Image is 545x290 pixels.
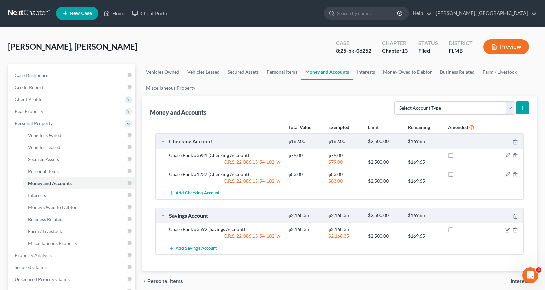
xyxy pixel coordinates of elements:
[129,7,172,19] a: Client Portal
[28,204,77,210] span: Money Owed to Debtor
[418,39,438,47] div: Status
[166,152,285,159] div: Chase Bank #3931 (Checking Account)
[479,64,521,80] a: Farm / Livestock
[285,212,325,219] div: $2,168.35
[15,252,52,258] span: Property Analysis
[365,138,404,145] div: $2,500.00
[336,39,371,47] div: Case
[150,108,206,116] div: Money and Accounts
[15,120,53,126] span: Personal Property
[449,47,473,55] div: FLMB
[325,152,365,159] div: $79.00
[70,11,92,16] span: New Case
[448,124,468,130] strong: Amended
[169,242,217,254] button: Add Savings Account
[23,153,135,165] a: Secured Assets
[100,7,129,19] a: Home
[432,7,537,19] a: [PERSON_NAME], [GEOGRAPHIC_DATA]
[15,276,70,282] span: Unsecured Priority Claims
[176,191,219,196] span: Add Checking Account
[325,178,365,184] div: $83.00
[365,212,404,219] div: $2,500.00
[405,178,444,184] div: $169.65
[9,261,135,273] a: Secured Claims
[166,212,285,219] div: Savings Account
[183,64,224,80] a: Vehicles Leased
[536,267,541,273] span: 4
[511,279,537,284] button: Interests chevron_right
[511,279,532,284] span: Interests
[166,233,285,239] div: C.R.S. 22-086 13-54-102 (w)
[23,129,135,141] a: Vehicles Owned
[9,273,135,285] a: Unsecured Priority Claims
[285,171,325,178] div: $83.00
[142,279,183,284] button: chevron_left Personal Items
[147,279,183,284] span: Personal Items
[166,178,285,184] div: C.R.S. 22-086 13-54-102 (w)
[436,64,479,80] a: Business Related
[285,152,325,159] div: $79.00
[28,192,46,198] span: Interests
[169,187,219,199] button: Add Checking Account
[402,47,408,54] span: 13
[15,108,43,114] span: Real Property
[15,84,43,90] span: Credit Report
[405,138,444,145] div: $169.65
[23,225,135,237] a: Farm / Livestock
[379,64,436,80] a: Money Owed to Debtor
[166,138,285,145] div: Checking Account
[23,165,135,177] a: Personal Items
[224,64,263,80] a: Secured Assets
[166,171,285,178] div: Chase Bank #1237 (Checking Account)
[9,81,135,93] a: Credit Report
[15,264,47,270] span: Secured Claims
[449,39,473,47] div: District
[23,237,135,249] a: Miscellaneous Property
[405,159,444,165] div: $169.65
[15,96,42,102] span: Client Profile
[325,226,365,233] div: $2,168.35
[285,226,325,233] div: $2,168.35
[28,228,62,234] span: Farm / Livestock
[15,72,49,78] span: Case Dashboard
[301,64,353,80] a: Money and Accounts
[166,226,285,233] div: Chase Bank #3592 (Savings Account)
[365,233,404,239] div: $2,500.00
[28,168,59,174] span: Personal Items
[365,159,404,165] div: $2,500.00
[382,47,408,55] div: Chapter
[418,47,438,55] div: Filed
[325,212,365,219] div: $2,168.35
[325,159,365,165] div: $79.00
[23,141,135,153] a: Vehicles Leased
[9,249,135,261] a: Property Analysis
[23,201,135,213] a: Money Owed to Debtor
[28,216,63,222] span: Business Related
[353,64,379,80] a: Interests
[8,42,137,51] span: [PERSON_NAME], [PERSON_NAME]
[28,144,60,150] span: Vehicles Leased
[365,178,404,184] div: $2,500.00
[176,246,217,251] span: Add Savings Account
[368,124,379,130] strong: Limit
[409,7,432,19] a: Help
[336,47,371,55] div: 8:25-bk-06252
[28,132,61,138] span: Vehicles Owned
[288,124,311,130] strong: Total Value
[405,212,444,219] div: $169.65
[142,279,147,284] i: chevron_left
[23,177,135,189] a: Money and Accounts
[483,39,529,54] button: Preview
[263,64,301,80] a: Personal Items
[166,159,285,165] div: C.R.S. 22-086 13-54-102 (w)
[285,138,325,145] div: $162.00
[23,213,135,225] a: Business Related
[405,233,444,239] div: $169.65
[28,240,77,246] span: Miscellaneous Property
[328,124,349,130] strong: Exempted
[522,267,538,283] iframe: Intercom live chat
[382,39,408,47] div: Chapter
[23,189,135,201] a: Interests
[28,156,59,162] span: Secured Assets
[325,233,365,239] div: $2,168.35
